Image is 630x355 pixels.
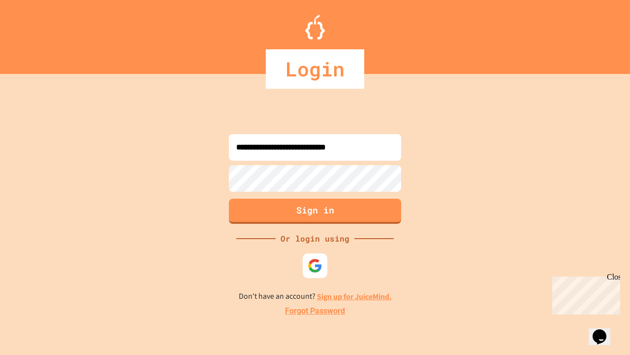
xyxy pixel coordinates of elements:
[266,49,364,89] div: Login
[308,258,322,273] img: google-icon.svg
[285,305,345,317] a: Forgot Password
[229,199,401,224] button: Sign in
[548,273,620,315] iframe: chat widget
[239,290,392,303] p: Don't have an account?
[4,4,68,63] div: Chat with us now!Close
[589,316,620,345] iframe: chat widget
[305,15,325,39] img: Logo.svg
[276,233,354,245] div: Or login using
[317,291,392,302] a: Sign up for JuiceMind.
